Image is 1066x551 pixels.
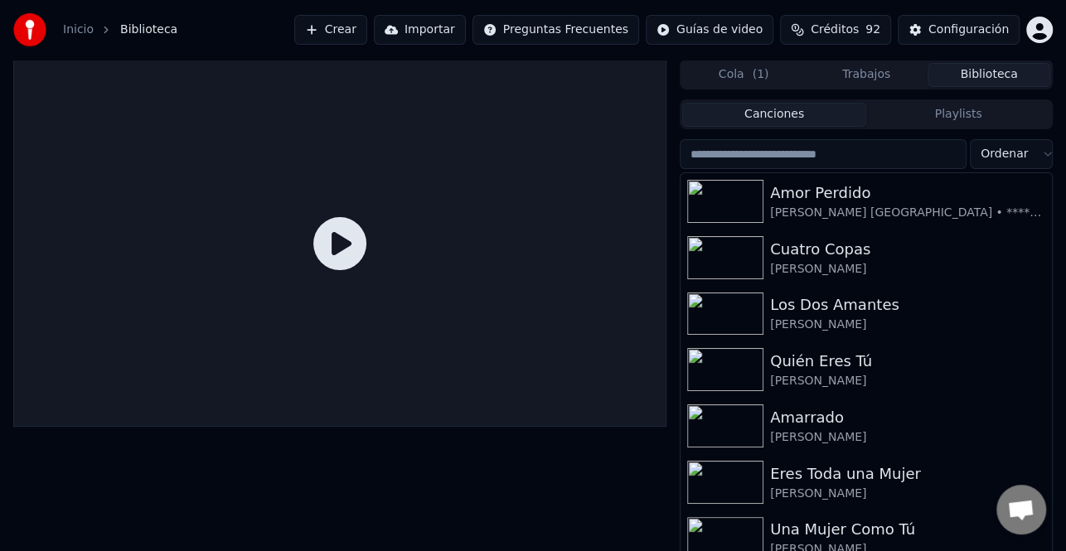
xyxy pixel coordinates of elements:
button: Créditos92 [780,15,891,45]
div: [PERSON_NAME] [770,317,1045,333]
span: ( 1 ) [752,66,768,83]
div: [PERSON_NAME] [GEOGRAPHIC_DATA] • ****Karaoke**** [770,205,1045,221]
button: Trabajos [805,63,928,87]
div: [PERSON_NAME] [770,261,1045,278]
button: Cola [682,63,805,87]
div: [PERSON_NAME] [770,373,1045,389]
div: Una Mujer Como Tú [770,518,1045,541]
button: Importar [374,15,466,45]
button: Playlists [866,103,1050,127]
button: Preguntas Frecuentes [472,15,639,45]
span: 92 [865,22,880,38]
nav: breadcrumb [63,22,177,38]
button: Biblioteca [928,63,1050,87]
a: Inicio [63,22,94,38]
div: Chat abierto [996,485,1046,534]
div: Eres Toda una Mujer [770,462,1045,486]
div: Quién Eres Tú [770,350,1045,373]
button: Configuración [898,15,1020,45]
span: Ordenar [981,146,1028,162]
div: Amor Perdido [770,181,1045,205]
div: [PERSON_NAME] [770,429,1045,446]
img: youka [13,13,46,46]
span: Biblioteca [120,22,177,38]
button: Canciones [682,103,866,127]
button: Guías de video [646,15,773,45]
div: Configuración [928,22,1009,38]
div: Los Dos Amantes [770,293,1045,317]
div: [PERSON_NAME] [770,486,1045,502]
div: Cuatro Copas [770,238,1045,261]
div: Amarrado [770,406,1045,429]
span: Créditos [811,22,859,38]
button: Crear [294,15,367,45]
